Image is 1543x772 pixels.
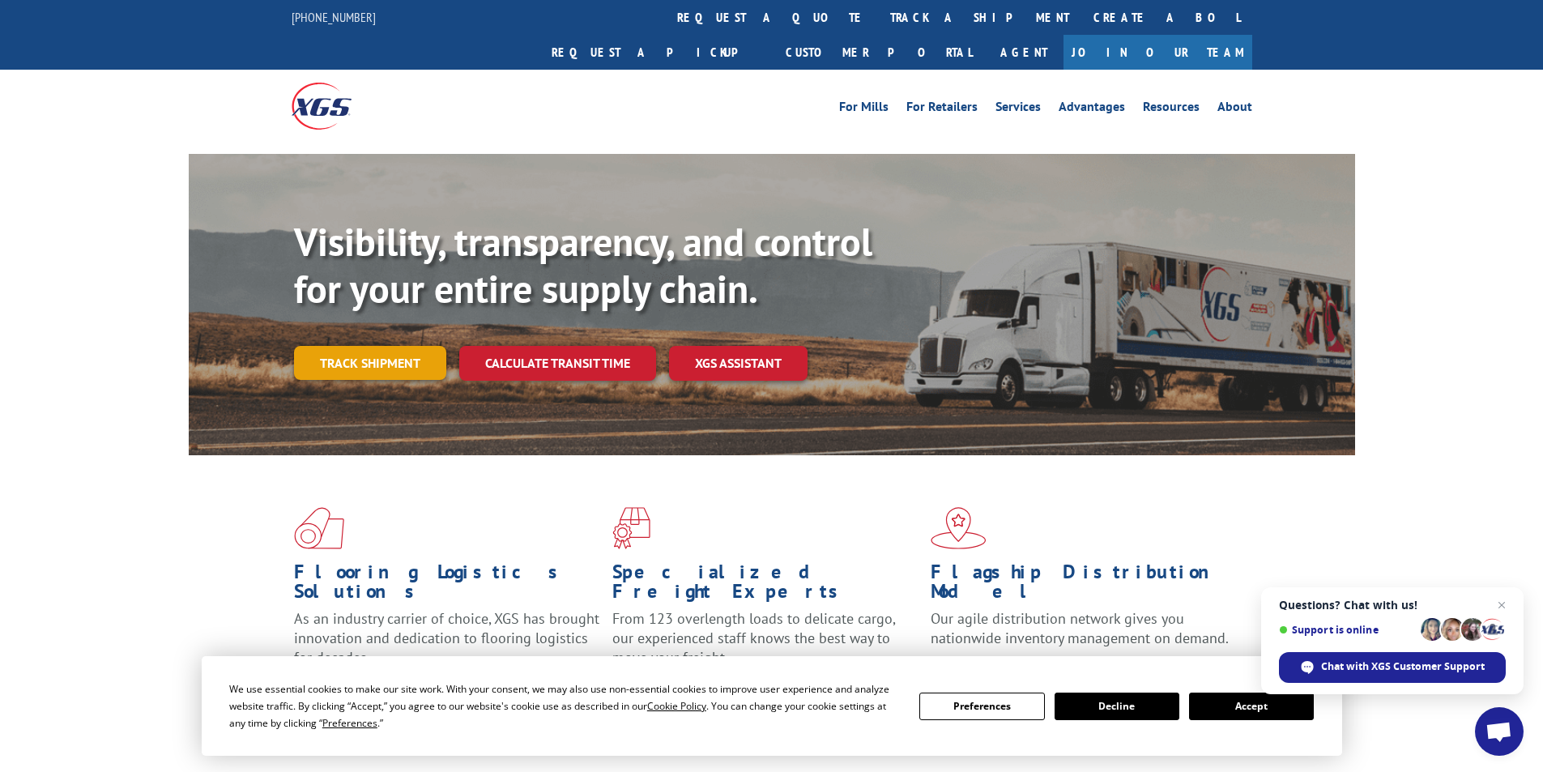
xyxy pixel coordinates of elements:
a: About [1217,100,1252,118]
span: Questions? Chat with us! [1279,599,1506,612]
span: Our agile distribution network gives you nationwide inventory management on demand. [931,609,1229,647]
a: For Mills [839,100,889,118]
span: As an industry carrier of choice, XGS has brought innovation and dedication to flooring logistics... [294,609,599,667]
span: Cookie Policy [647,699,706,713]
div: Open chat [1475,707,1524,756]
button: Accept [1189,693,1314,720]
a: [PHONE_NUMBER] [292,9,376,25]
h1: Flooring Logistics Solutions [294,562,600,609]
h1: Flagship Distribution Model [931,562,1237,609]
a: Join Our Team [1063,35,1252,70]
a: For Retailers [906,100,978,118]
a: Request a pickup [539,35,774,70]
button: Preferences [919,693,1044,720]
a: Advantages [1059,100,1125,118]
a: Resources [1143,100,1200,118]
span: Chat with XGS Customer Support [1321,659,1485,674]
span: Preferences [322,716,377,730]
button: Decline [1055,693,1179,720]
span: Support is online [1279,624,1415,636]
div: Chat with XGS Customer Support [1279,652,1506,683]
img: xgs-icon-flagship-distribution-model-red [931,507,987,549]
div: Cookie Consent Prompt [202,656,1342,756]
a: Agent [984,35,1063,70]
a: Track shipment [294,346,446,380]
a: Services [995,100,1041,118]
b: Visibility, transparency, and control for your entire supply chain. [294,216,872,313]
img: xgs-icon-total-supply-chain-intelligence-red [294,507,344,549]
div: We use essential cookies to make our site work. With your consent, we may also use non-essential ... [229,680,900,731]
a: Customer Portal [774,35,984,70]
span: Close chat [1492,595,1511,615]
a: XGS ASSISTANT [669,346,808,381]
a: Calculate transit time [459,346,656,381]
p: From 123 overlength loads to delicate cargo, our experienced staff knows the best way to move you... [612,609,919,681]
img: xgs-icon-focused-on-flooring-red [612,507,650,549]
h1: Specialized Freight Experts [612,562,919,609]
